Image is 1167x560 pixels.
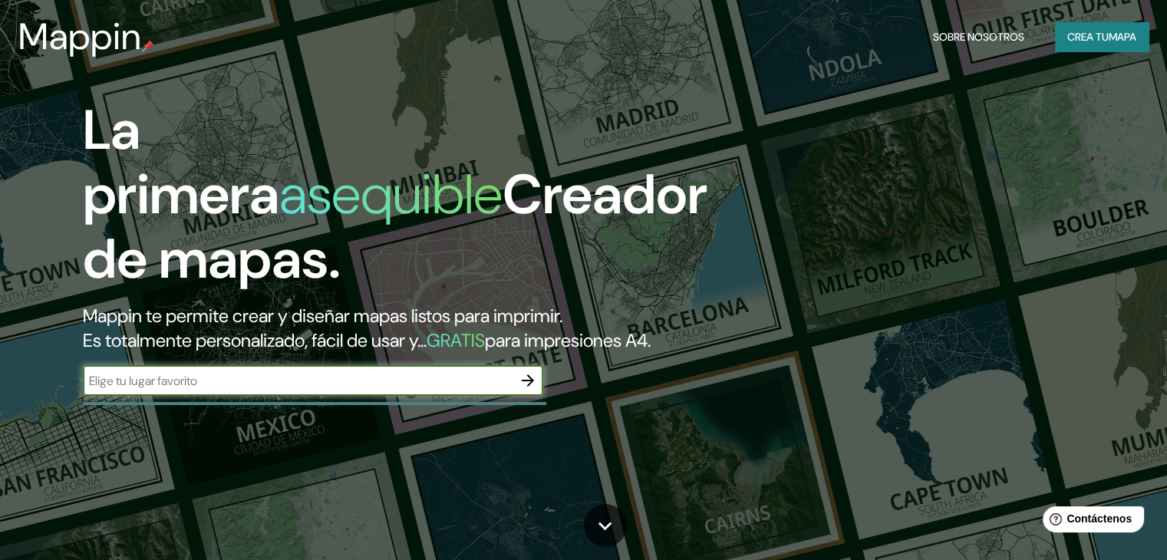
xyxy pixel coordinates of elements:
font: Mappin te permite crear y diseñar mapas listos para imprimir. [83,304,562,328]
font: Crea tu [1067,30,1109,44]
font: asequible [279,159,503,230]
input: Elige tu lugar favorito [83,372,513,390]
font: La primera [83,94,279,230]
font: Mappin [18,12,142,61]
font: GRATIS [427,328,485,352]
iframe: Lanzador de widgets de ayuda [1030,500,1150,543]
font: Sobre nosotros [933,30,1024,44]
font: Es totalmente personalizado, fácil de usar y... [83,328,427,352]
font: Creador de mapas. [83,159,707,295]
button: Crea tumapa [1055,22,1149,51]
img: pin de mapeo [142,40,154,52]
font: para impresiones A4. [485,328,651,352]
button: Sobre nosotros [927,22,1030,51]
font: mapa [1109,30,1136,44]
